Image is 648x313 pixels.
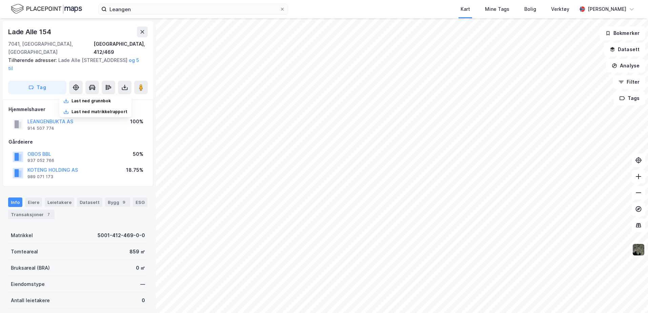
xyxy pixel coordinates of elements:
button: Filter [613,75,645,89]
div: 9 [121,199,127,206]
span: Tilhørende adresser: [8,57,58,63]
img: logo.f888ab2527a4732fd821a326f86c7f29.svg [11,3,82,15]
div: 937 052 766 [27,158,54,163]
div: Mine Tags [485,5,509,13]
div: 989 071 173 [27,174,53,180]
div: Leietakere [45,197,74,207]
div: Transaksjoner [8,210,55,219]
div: ESG [133,197,147,207]
div: 859 ㎡ [129,248,145,256]
iframe: Chat Widget [614,280,648,313]
div: 18.75% [126,166,143,174]
div: [GEOGRAPHIC_DATA], 412/469 [94,40,148,56]
div: Info [8,197,22,207]
div: Bolig [524,5,536,13]
div: Eiere [25,197,42,207]
div: Antall leietakere [11,296,50,305]
button: Tags [614,91,645,105]
div: 100% [130,118,143,126]
button: Tag [8,81,66,94]
div: — [140,280,145,288]
input: Søk på adresse, matrikkel, gårdeiere, leietakere eller personer [107,4,280,14]
div: 50% [133,150,143,158]
div: Eiendomstype [11,280,45,288]
div: 914 507 774 [27,126,54,131]
div: 7041, [GEOGRAPHIC_DATA], [GEOGRAPHIC_DATA] [8,40,94,56]
div: [PERSON_NAME] [588,5,626,13]
div: 0 [142,296,145,305]
div: Hjemmelshaver [8,105,147,113]
div: Last ned grunnbok [72,98,111,104]
div: Kart [461,5,470,13]
div: 7 [45,211,52,218]
img: 9k= [632,243,645,256]
div: Lade Alle [STREET_ADDRESS] [8,56,142,72]
div: Gårdeiere [8,138,147,146]
div: 5001-412-469-0-0 [98,231,145,239]
div: Kontrollprogram for chat [614,280,648,313]
div: Last ned matrikkelrapport [72,109,127,114]
div: Matrikkel [11,231,33,239]
div: Lade Alle 154 [8,26,52,37]
div: 0 ㎡ [136,264,145,272]
div: Bruksareal (BRA) [11,264,50,272]
div: Datasett [77,197,102,207]
button: Bokmerker [600,26,645,40]
div: Tomteareal [11,248,38,256]
div: Verktøy [551,5,569,13]
button: Analyse [606,59,645,72]
button: Datasett [604,43,645,56]
div: Bygg [105,197,130,207]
